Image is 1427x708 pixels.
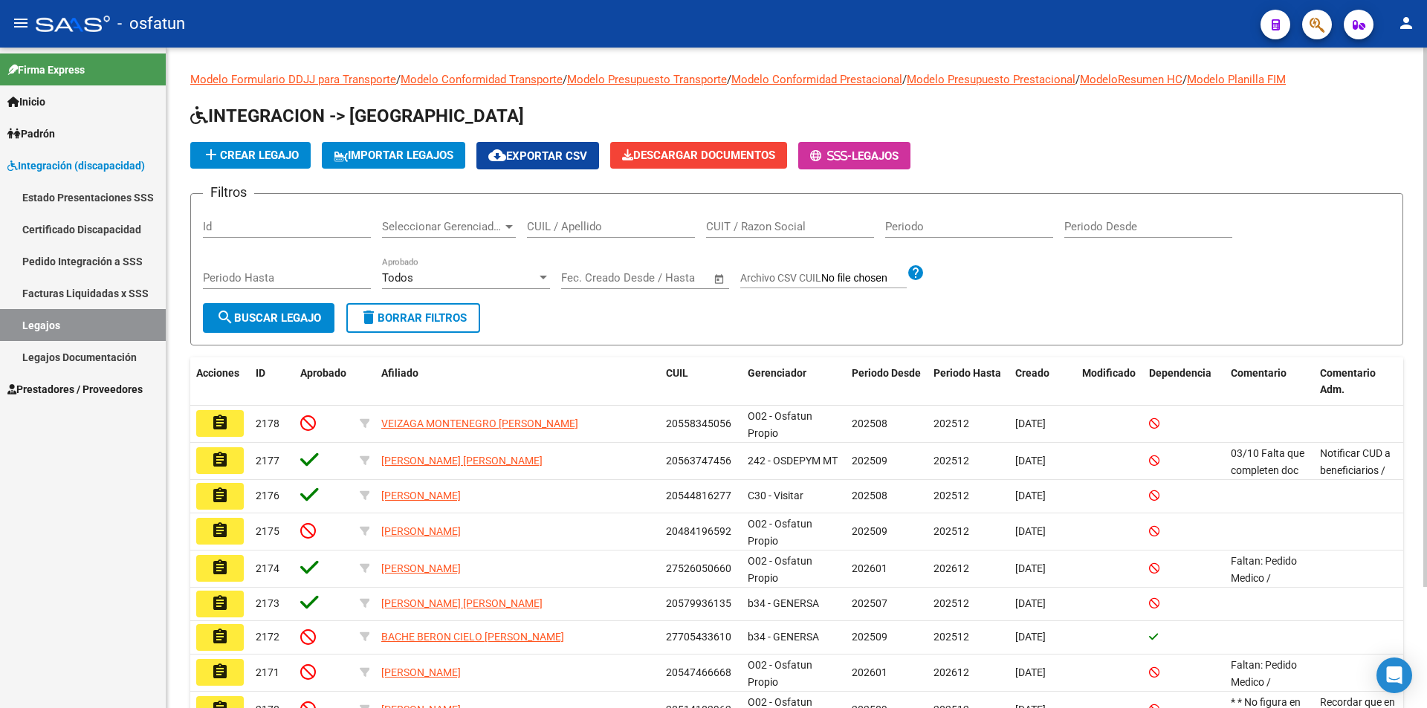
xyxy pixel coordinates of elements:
[798,142,910,169] button: -Legajos
[381,367,418,379] span: Afiliado
[7,381,143,397] span: Prestadores / Proveedores
[1082,367,1136,379] span: Modificado
[742,357,846,406] datatable-header-cell: Gerenciador
[256,666,279,678] span: 2171
[375,357,660,406] datatable-header-cell: Afiliado
[852,149,899,163] span: Legajos
[256,455,279,467] span: 2177
[666,490,731,501] span: 20544816277
[381,562,461,574] span: [PERSON_NAME]
[748,490,803,501] span: C30 - Visitar
[567,73,727,86] a: Modelo Presupuesto Transporte
[1015,631,1046,643] span: [DATE]
[256,367,265,379] span: ID
[360,311,467,325] span: Borrar Filtros
[382,271,413,285] span: Todos
[933,525,969,537] span: 202512
[731,73,902,86] a: Modelo Conformidad Prestacional
[666,525,731,537] span: 20484196592
[256,631,279,643] span: 2172
[852,562,887,574] span: 202601
[7,62,85,78] span: Firma Express
[666,455,731,467] span: 20563747456
[1015,562,1046,574] span: [DATE]
[334,149,453,162] span: IMPORTAR LEGAJOS
[401,73,563,86] a: Modelo Conformidad Transporte
[933,418,969,429] span: 202512
[666,631,731,643] span: 27705433610
[810,149,852,163] span: -
[216,308,234,326] mat-icon: search
[381,631,564,643] span: BACHE BERON CIELO [PERSON_NAME]
[1225,357,1314,406] datatable-header-cell: Comentario
[846,357,928,406] datatable-header-cell: Periodo Desde
[852,666,887,678] span: 202601
[216,311,321,325] span: Buscar Legajo
[1076,357,1143,406] datatable-header-cell: Modificado
[561,271,621,285] input: Fecha inicio
[852,455,887,467] span: 202509
[211,559,229,577] mat-icon: assignment
[211,522,229,539] mat-icon: assignment
[933,597,969,609] span: 202512
[1320,367,1376,396] span: Comentario Adm.
[852,418,887,429] span: 202508
[1015,525,1046,537] span: [DATE]
[852,525,887,537] span: 202509
[7,157,145,174] span: Integración (discapacidad)
[622,149,775,162] span: Descargar Documentos
[1320,447,1391,493] span: Notificar CUD a beneficiarios / Falta Codem
[852,490,887,501] span: 202508
[202,146,220,163] mat-icon: add
[933,367,1001,379] span: Periodo Hasta
[748,631,819,643] span: b34 - GENERSA
[933,666,969,678] span: 202612
[203,182,254,203] h3: Filtros
[382,220,502,233] span: Seleccionar Gerenciador
[821,272,907,285] input: Archivo CSV CUIL
[117,7,185,40] span: - osfatun
[256,418,279,429] span: 2178
[1015,418,1046,429] span: [DATE]
[196,367,239,379] span: Acciones
[294,357,354,406] datatable-header-cell: Aprobado
[740,272,821,284] span: Archivo CSV CUIL
[933,631,969,643] span: 202512
[666,562,731,574] span: 27526050660
[381,490,461,501] span: [PERSON_NAME]
[933,562,969,574] span: 202612
[610,142,787,169] button: Descargar Documentos
[1231,555,1302,702] span: Faltan: Pedido Medico / Formularios / Pedidos Medicos Prepuestos / Informe evolutivo / Plan de ab...
[1231,367,1287,379] span: Comentario
[256,597,279,609] span: 2173
[907,73,1075,86] a: Modelo Presupuesto Prestacional
[1397,14,1415,32] mat-icon: person
[660,357,742,406] datatable-header-cell: CUIL
[211,451,229,469] mat-icon: assignment
[1314,357,1403,406] datatable-header-cell: Comentario Adm.
[1149,367,1211,379] span: Dependencia
[1376,657,1412,693] div: Open Intercom Messenger
[250,357,294,406] datatable-header-cell: ID
[322,142,465,169] button: IMPORTAR LEGAJOS
[711,270,728,288] button: Open calendar
[1009,357,1076,406] datatable-header-cell: Creado
[381,666,461,678] span: [PERSON_NAME]
[748,555,812,584] span: O02 - Osfatun Propio
[1143,357,1225,406] datatable-header-cell: Dependencia
[852,631,887,643] span: 202509
[748,367,806,379] span: Gerenciador
[211,414,229,432] mat-icon: assignment
[211,594,229,612] mat-icon: assignment
[211,487,229,504] mat-icon: assignment
[748,410,812,439] span: O02 - Osfatun Propio
[7,126,55,142] span: Padrón
[635,271,707,285] input: Fecha fin
[748,659,812,688] span: O02 - Osfatun Propio
[360,308,378,326] mat-icon: delete
[1015,455,1046,467] span: [DATE]
[907,264,925,282] mat-icon: help
[1015,666,1046,678] span: [DATE]
[7,94,45,110] span: Inicio
[381,525,461,537] span: [PERSON_NAME]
